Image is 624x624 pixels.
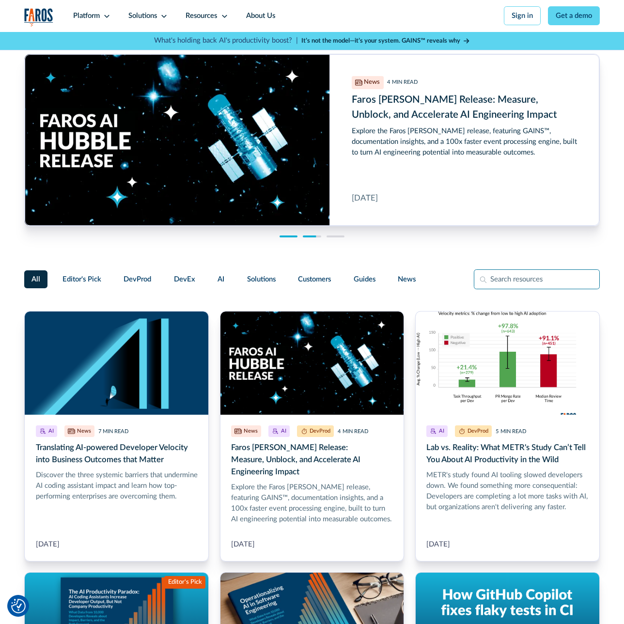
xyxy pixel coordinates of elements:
[124,274,151,285] span: DevProd
[398,274,416,285] span: News
[186,11,217,21] div: Resources
[504,6,541,25] a: Sign in
[25,54,599,226] div: cms-link
[548,6,600,25] a: Get a demo
[25,312,208,415] img: A dark blue background with the letters AI appearing to be walls, with a person walking through t...
[174,274,195,285] span: DevEx
[25,54,599,226] a: Faros AI Hubble Release: Measure, Unblock, and Accelerate AI Engineering Impact
[301,36,470,46] a: It’s not the model—it’s your system. GAINS™ reveals why
[24,8,53,27] img: Logo of the analytics and reporting company Faros.
[24,311,209,562] a: Translating AI-powered Developer Velocity into Business Outcomes that Matter
[11,599,26,613] button: Cookie Settings
[247,274,276,285] span: Solutions
[298,274,331,285] span: Customers
[415,311,600,562] a: Lab vs. Reality: What METR's Study Can’t Tell You About AI Productivity in the Wild
[24,8,53,27] a: home
[11,599,26,613] img: Revisit consent button
[301,38,460,44] strong: It’s not the model—it’s your system. GAINS™ reveals why
[73,11,100,21] div: Platform
[31,274,40,285] span: All
[154,35,298,46] p: What's holding back AI's productivity boost? |
[220,311,405,562] a: Faros AI Hubble Release: Measure, Unblock, and Accelerate AI Engineering Impact
[416,312,599,415] img: A chart from the AI Productivity Paradox Report 2025 showing that AI boosts output, but human rev...
[354,274,375,285] span: Guides
[25,54,329,225] img: Faros AI Hubble Release image of telescope in galaxy where some stars look like AI symbols
[62,274,101,285] span: Editor's Pick
[24,269,599,289] form: Filter Form
[218,274,224,285] span: AI
[220,312,404,415] img: The text Faros AI Hubble Release over an image of the Hubble telescope in a dark galaxy where som...
[128,11,157,21] div: Solutions
[474,269,600,289] input: Search resources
